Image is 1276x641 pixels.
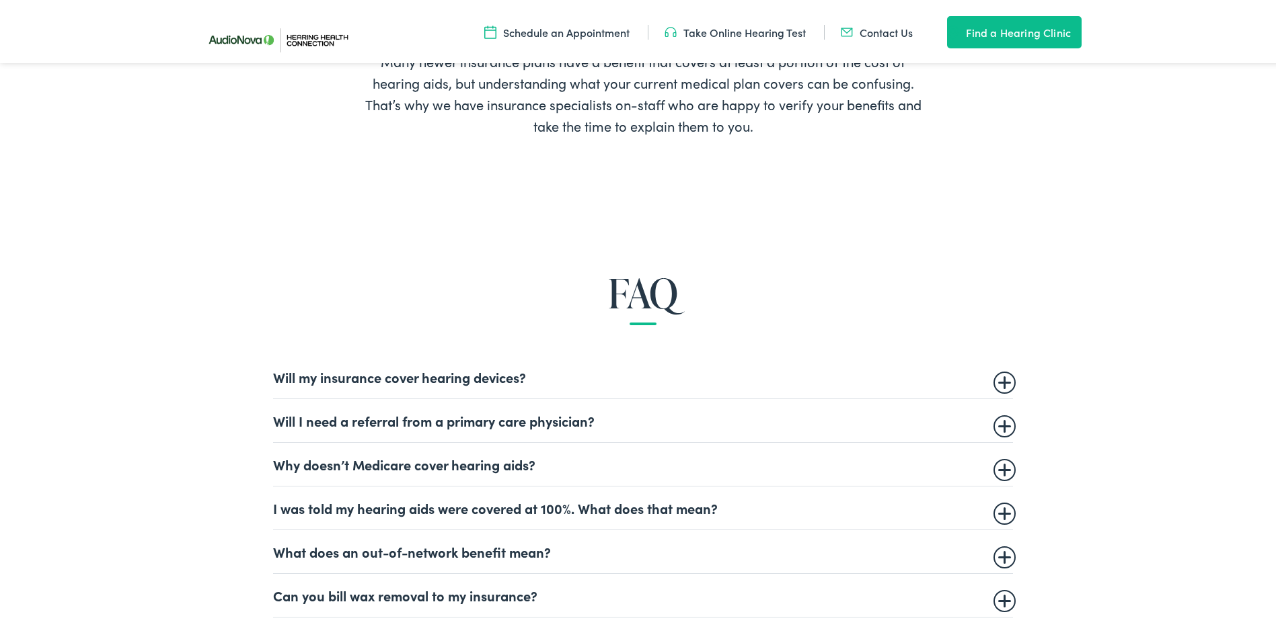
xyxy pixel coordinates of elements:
h2: FAQ [51,268,1234,312]
img: utility icon [665,22,677,37]
a: Contact Us [841,22,913,37]
img: utility icon [484,22,496,37]
summary: Will my insurance cover hearing devices? [273,366,1013,382]
img: utility icon [947,22,959,38]
summary: Will I need a referral from a primary care physician? [273,410,1013,426]
a: Take Online Hearing Test [665,22,806,37]
summary: I was told my hearing aids were covered at 100%. What does that mean? [273,497,1013,513]
a: Schedule an Appointment [484,22,630,37]
summary: Can you bill wax removal to my insurance? [273,585,1013,601]
div: Many newer insurance plans have a benefit that covers at least a portion of the cost of hearing a... [362,28,924,134]
img: utility icon [841,22,853,37]
summary: Why doesn’t Medicare cover hearing aids? [273,454,1013,470]
summary: What does an out-of-network benefit mean? [273,541,1013,557]
a: Find a Hearing Clinic [947,13,1082,46]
